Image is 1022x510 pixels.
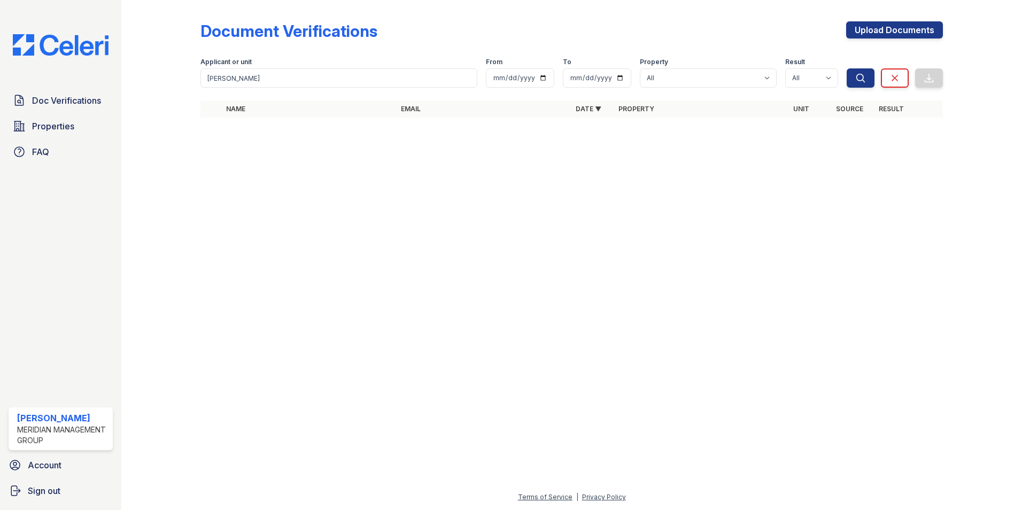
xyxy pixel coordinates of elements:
[4,480,117,501] a: Sign out
[836,105,863,113] a: Source
[28,459,61,472] span: Account
[9,90,113,111] a: Doc Verifications
[4,34,117,56] img: CE_Logo_Blue-a8612792a0a2168367f1c8372b55b34899dd931a85d93a1a3d3e32e68fde9ad4.png
[9,141,113,163] a: FAQ
[9,115,113,137] a: Properties
[518,493,572,501] a: Terms of Service
[28,484,60,497] span: Sign out
[576,493,578,501] div: |
[563,58,571,66] label: To
[846,21,943,38] a: Upload Documents
[17,424,109,446] div: Meridian Management Group
[879,105,904,113] a: Result
[785,58,805,66] label: Result
[32,120,74,133] span: Properties
[640,58,668,66] label: Property
[576,105,601,113] a: Date ▼
[793,105,809,113] a: Unit
[486,58,502,66] label: From
[618,105,654,113] a: Property
[226,105,245,113] a: Name
[4,454,117,476] a: Account
[32,94,101,107] span: Doc Verifications
[582,493,626,501] a: Privacy Policy
[401,105,421,113] a: Email
[200,68,477,88] input: Search by name, email, or unit number
[200,58,252,66] label: Applicant or unit
[200,21,377,41] div: Document Verifications
[32,145,49,158] span: FAQ
[17,412,109,424] div: [PERSON_NAME]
